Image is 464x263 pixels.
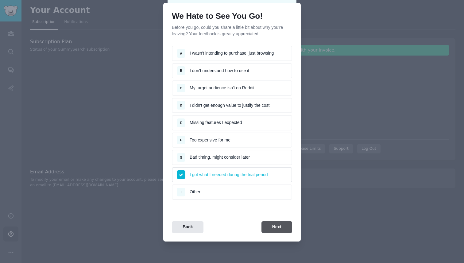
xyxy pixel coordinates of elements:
[181,190,182,194] span: I
[180,156,182,159] span: G
[261,221,292,233] button: Next
[172,221,203,233] button: Back
[172,24,292,37] p: Before you go, could you share a little bit about why you're leaving? Your feedback is greatly ap...
[180,138,182,142] span: F
[172,11,292,21] h1: We Hate to See You Go!
[180,86,182,90] span: C
[180,121,182,125] span: E
[180,52,182,55] span: A
[180,69,182,72] span: B
[180,103,182,107] span: D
